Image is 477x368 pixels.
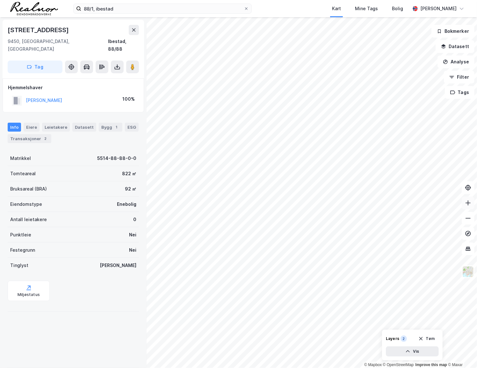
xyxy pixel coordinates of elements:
div: Punktleie [10,231,31,239]
div: Eiere [24,123,40,132]
div: Bolig [392,5,403,12]
div: [PERSON_NAME] [100,262,136,269]
div: Matrikkel [10,155,31,162]
a: Mapbox [364,363,382,367]
div: [STREET_ADDRESS] [8,25,70,35]
div: Hjemmelshaver [8,84,139,91]
button: Vis [386,346,439,357]
div: Antall leietakere [10,216,47,223]
div: Mine Tags [355,5,378,12]
div: 100% [122,95,135,103]
div: 5514-88-88-0-0 [97,155,136,162]
button: Tøm [414,334,439,344]
div: Leietakere [42,123,70,132]
div: Tomteareal [10,170,36,177]
div: Layers [386,336,399,341]
div: Datasett [72,123,96,132]
img: realnor-logo.934646d98de889bb5806.png [10,2,58,15]
div: Transaksjoner [8,134,51,143]
div: 2 [401,336,407,342]
button: Tag [8,61,62,73]
div: Nei [129,231,136,239]
div: Ibestad, 88/88 [108,38,139,53]
div: Tinglyst [10,262,28,269]
button: Analyse [437,55,474,68]
a: Improve this map [416,363,447,367]
button: Bokmerker [431,25,474,38]
div: Festegrunn [10,246,35,254]
div: Nei [129,246,136,254]
img: Z [462,266,474,278]
div: Kart [332,5,341,12]
div: Kontrollprogram for chat [445,337,477,368]
div: Eiendomstype [10,200,42,208]
div: Enebolig [117,200,136,208]
div: ESG [125,123,139,132]
div: Miljøstatus [18,292,40,297]
button: Tags [445,86,474,99]
div: 92 ㎡ [125,185,136,193]
button: Datasett [436,40,474,53]
input: Søk på adresse, matrikkel, gårdeiere, leietakere eller personer [81,4,244,13]
div: 2 [42,135,49,142]
div: Info [8,123,21,132]
div: 9450, [GEOGRAPHIC_DATA], [GEOGRAPHIC_DATA] [8,38,108,53]
div: 0 [133,216,136,223]
div: Bruksareal (BRA) [10,185,47,193]
div: 822 ㎡ [122,170,136,177]
div: 1 [113,124,120,130]
button: Filter [444,71,474,83]
div: Bygg [99,123,122,132]
div: [PERSON_NAME] [420,5,457,12]
a: OpenStreetMap [383,363,414,367]
iframe: Chat Widget [445,337,477,368]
